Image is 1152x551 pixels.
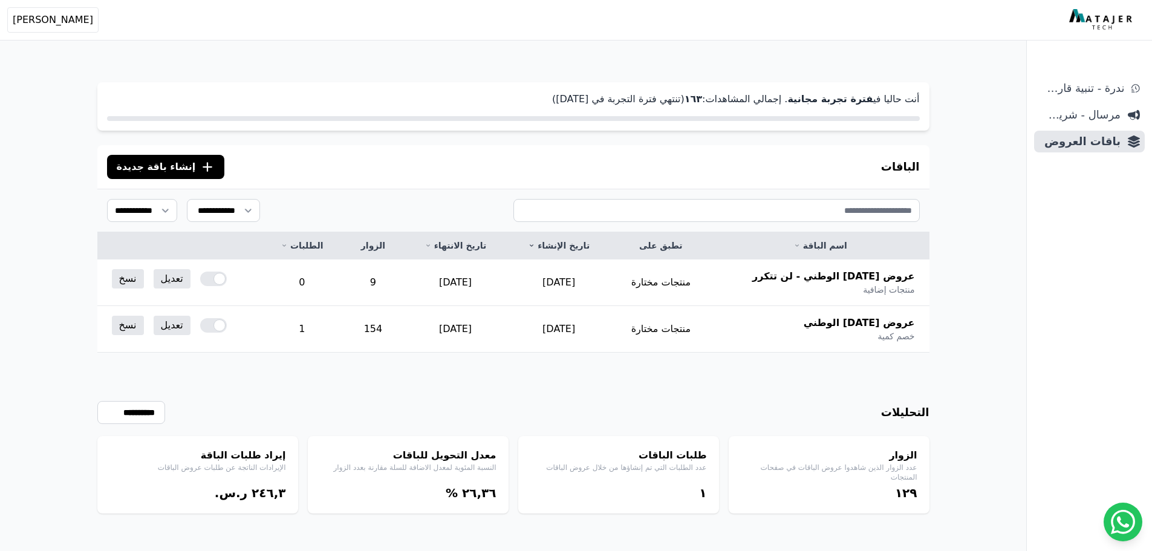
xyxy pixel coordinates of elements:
[685,93,702,105] strong: ١٦۳
[276,240,328,252] a: الطلبات
[112,269,144,289] a: نسخ
[877,330,914,342] span: خصم كمية
[1039,133,1121,150] span: باقات العروض
[881,404,929,421] h3: التحليلات
[726,240,914,252] a: اسم الباقة
[530,463,707,472] p: عدد الطلبات التي تم إنشاؤها من خلال عروض الباقات
[215,486,247,500] span: ر.س.
[1039,80,1124,97] span: ندرة - تنبية قارب علي النفاذ
[154,316,190,335] a: تعديل
[507,306,611,353] td: [DATE]
[462,486,496,500] bdi: ٢٦,۳٦
[611,259,712,306] td: منتجات مختارة
[507,259,611,306] td: [DATE]
[154,269,190,289] a: تعديل
[741,448,917,463] h4: الزوار
[13,13,93,27] span: [PERSON_NAME]
[320,448,496,463] h4: معدل التحويل للباقات
[403,306,507,353] td: [DATE]
[403,259,507,306] td: [DATE]
[804,316,915,330] span: عروض [DATE] الوطني
[530,448,707,463] h4: طلبات الباقات
[261,259,343,306] td: 0
[611,232,712,259] th: تطبق على
[343,232,404,259] th: الزوار
[343,259,404,306] td: 9
[522,240,596,252] a: تاريخ الإنشاء
[320,463,496,472] p: النسبة المئوية لمعدل الاضافة للسلة مقارنة بعدد الزوار
[881,158,920,175] h3: الباقات
[1039,106,1121,123] span: مرسال - شريط دعاية
[112,316,144,335] a: نسخ
[418,240,493,252] a: تاريخ الانتهاء
[261,306,343,353] td: 1
[107,155,225,179] button: إنشاء باقة جديدة
[787,93,873,105] strong: فترة تجربة مجانية
[741,484,917,501] div: ١٢٩
[252,486,285,500] bdi: ٢٤٦,۳
[611,306,712,353] td: منتجات مختارة
[752,269,914,284] span: عروض [DATE] الوطني - لن تتكرر
[1069,9,1135,31] img: MatajerTech Logo
[446,486,458,500] span: %
[109,448,286,463] h4: إيراد طلبات الباقة
[117,160,196,174] span: إنشاء باقة جديدة
[530,484,707,501] div: ١
[107,92,920,106] p: أنت حاليا في . إجمالي المشاهدات: (تنتهي فترة التجربة في [DATE])
[863,284,914,296] span: منتجات إضافية
[109,463,286,472] p: الإيرادات الناتجة عن طلبات عروض الباقات
[7,7,99,33] button: [PERSON_NAME]
[343,306,404,353] td: 154
[741,463,917,482] p: عدد الزوار الذين شاهدوا عروض الباقات في صفحات المنتجات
